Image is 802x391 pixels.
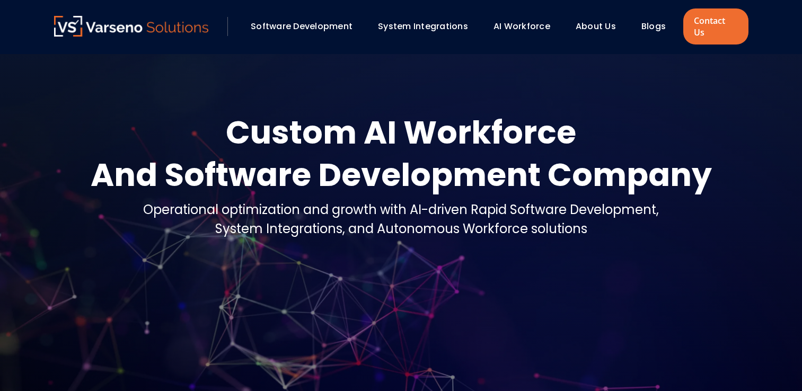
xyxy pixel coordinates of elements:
[641,20,666,32] a: Blogs
[493,20,550,32] a: AI Workforce
[245,17,367,35] div: Software Development
[143,219,659,238] div: System Integrations, and Autonomous Workforce solutions
[488,17,565,35] div: AI Workforce
[143,200,659,219] div: Operational optimization and growth with AI-driven Rapid Software Development,
[91,111,712,154] div: Custom AI Workforce
[683,8,748,45] a: Contact Us
[378,20,468,32] a: System Integrations
[373,17,483,35] div: System Integrations
[570,17,631,35] div: About Us
[91,154,712,196] div: And Software Development Company
[54,16,209,37] img: Varseno Solutions – Product Engineering & IT Services
[636,17,681,35] div: Blogs
[576,20,616,32] a: About Us
[251,20,352,32] a: Software Development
